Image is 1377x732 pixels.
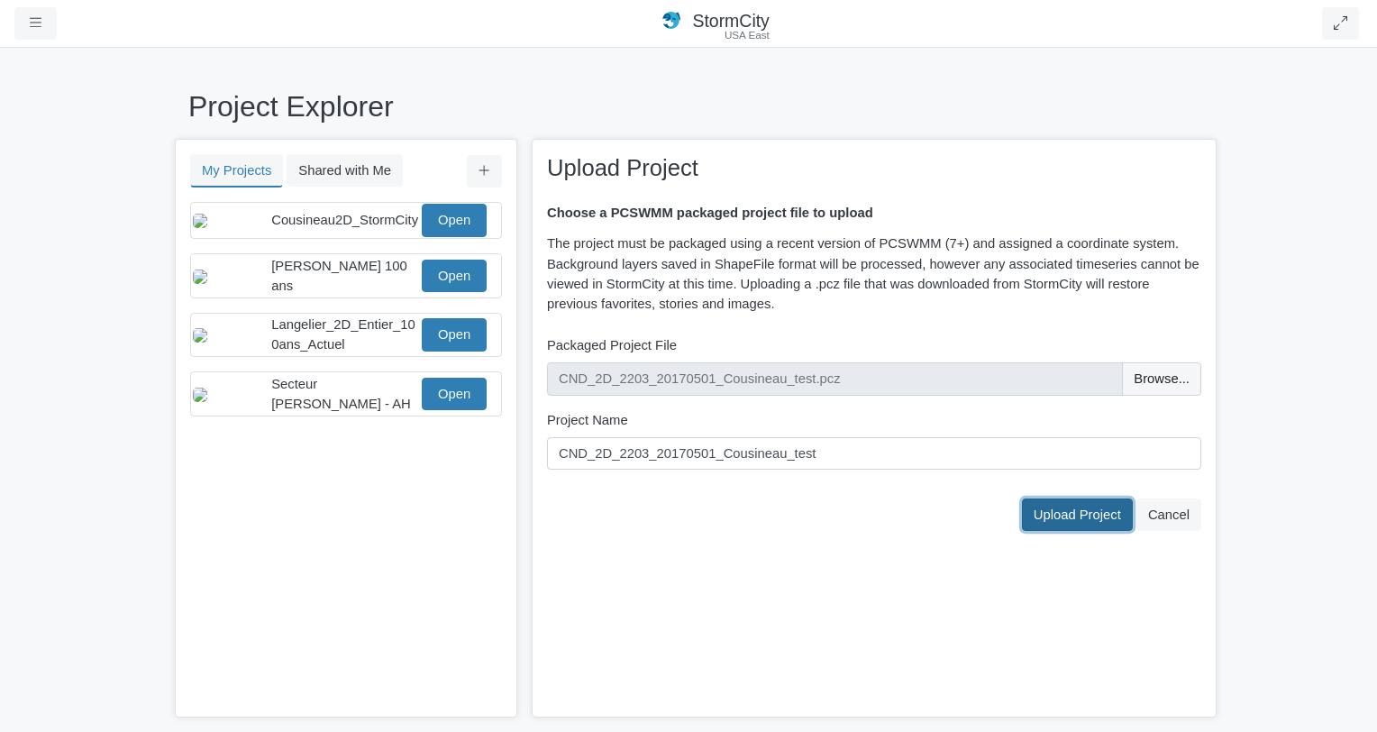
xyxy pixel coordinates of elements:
[193,388,207,402] img: 8951cff9-2f26-484d-a085-daaad7b251ae
[190,154,283,188] button: My Projects
[422,260,487,292] a: Open
[662,12,684,29] img: chi-fish-icon.svg
[271,213,418,227] span: Cousineau2D_StormCity
[271,259,407,293] span: [PERSON_NAME] 100 ans
[725,29,770,42] span: USA East
[1022,499,1133,531] button: Upload Project
[271,377,411,411] span: Secteur [PERSON_NAME] - AH
[1034,508,1121,522] span: Upload Project
[692,11,769,31] span: StormCity
[193,270,207,284] img: 7282aa77-b17d-4a1d-9220-3c6ee404d2dc
[193,214,207,228] img: e2d559ab-ebed-4c03-b953-9c30a65faf59
[547,233,1201,314] p: The project must be packaged using a recent version of PCSWMM (7+) and assigned a coordinate syst...
[1136,499,1201,531] button: Cancel
[188,89,1189,124] h1: Project Explorer
[547,154,1201,182] h2: Upload Project
[547,335,677,355] label: Packaged Project File
[547,203,1201,223] p: Choose a PCSWMM packaged project file to upload
[193,328,207,343] img: ca1acdfb-8622-400e-920f-db96d40ec5b3
[547,410,628,430] label: Project Name
[422,318,487,351] a: Open
[271,317,415,352] span: Langelier_2D_Entier_100ans_Actuel
[287,154,403,187] button: Shared with Me
[422,378,487,410] a: Open
[422,204,487,236] a: Open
